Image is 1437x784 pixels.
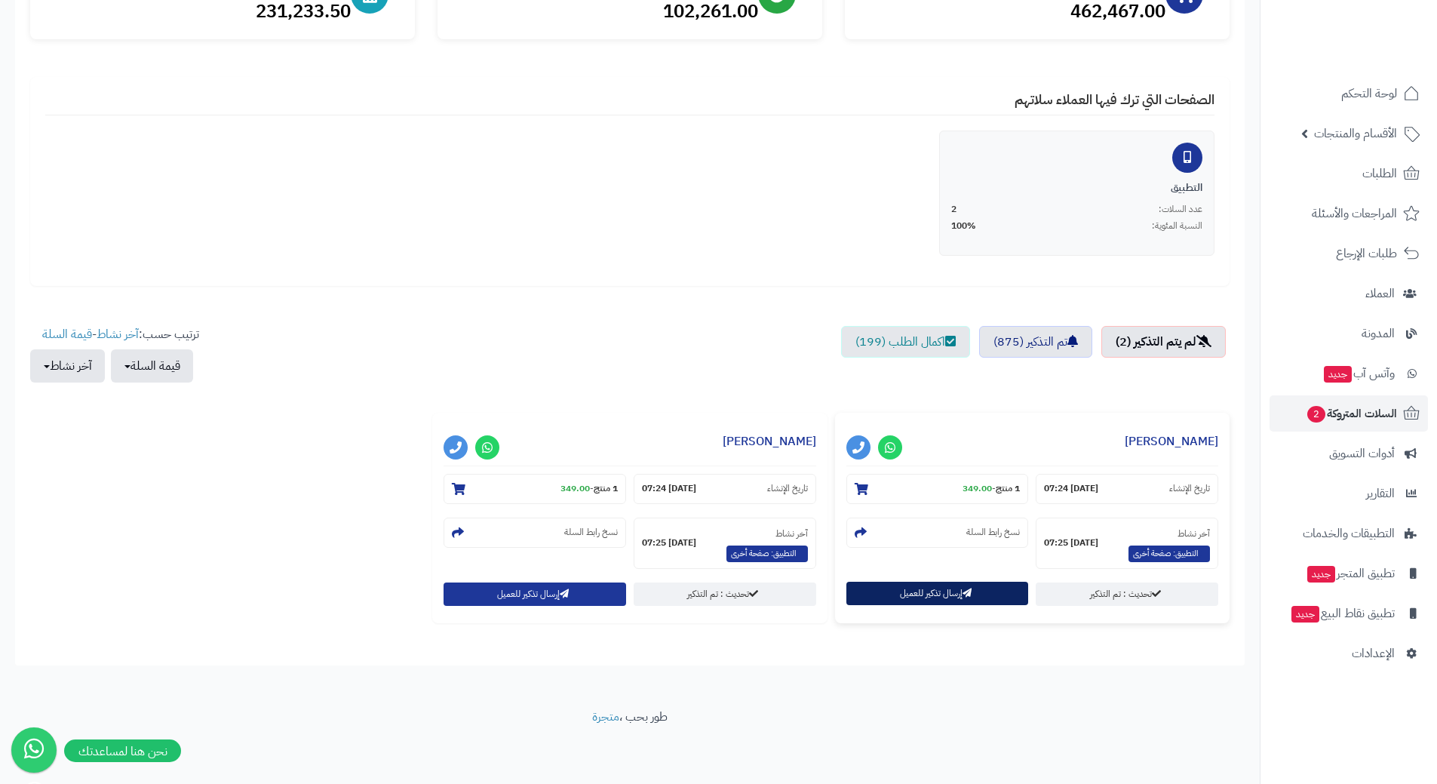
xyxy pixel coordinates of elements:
span: تطبيق نقاط البيع [1290,603,1395,624]
span: التقارير [1366,483,1395,504]
span: تطبيق المتجر [1306,563,1395,584]
strong: 349.00 [560,481,590,495]
h4: الصفحات التي ترك فيها العملاء سلاتهم [45,92,1214,115]
section: 1 منتج-349.00 [846,474,1029,504]
a: آخر نشاط [97,325,139,343]
a: الإعدادات [1270,635,1428,672]
span: أدوات التسويق [1329,443,1395,464]
a: [PERSON_NAME] [723,432,816,450]
ul: ترتيب حسب: - [30,326,199,383]
a: تطبيق المتجرجديد [1270,555,1428,592]
a: اكمال الطلب (199) [841,326,970,358]
span: وآتس آب [1322,363,1395,384]
div: التطبيق [951,180,1202,195]
a: قيمة السلة [42,325,92,343]
span: عدد السلات: [1159,203,1202,216]
a: تحديث : تم التذكير [634,583,816,606]
span: العملاء [1365,283,1395,304]
span: 2 [951,203,956,216]
strong: 349.00 [963,481,992,495]
span: 100% [951,220,976,232]
a: تحديث : تم التذكير [1036,583,1218,606]
a: طلبات الإرجاع [1270,235,1428,272]
small: تاريخ الإنشاء [767,482,808,495]
small: آخر نشاط [775,527,808,540]
span: المراجعات والأسئلة [1312,203,1397,224]
strong: [DATE] 07:25 [642,537,696,549]
strong: [DATE] 07:24 [642,482,696,495]
span: جديد [1324,366,1352,383]
a: لم يتم التذكير (2) [1101,326,1226,358]
span: الإعدادات [1352,643,1395,664]
section: نسخ رابط السلة [444,518,626,548]
a: المراجعات والأسئلة [1270,195,1428,232]
span: طلبات الإرجاع [1336,243,1397,264]
a: لوحة التحكم [1270,75,1428,112]
span: التطبيق: صفحة أخرى [726,546,808,562]
a: [PERSON_NAME] [1125,432,1218,450]
span: النسبة المئوية: [1152,220,1202,232]
small: - [963,482,1020,495]
small: تاريخ الإنشاء [1169,482,1210,495]
small: نسخ رابط السلة [966,526,1020,539]
section: نسخ رابط السلة [846,518,1029,548]
a: العملاء [1270,275,1428,312]
span: المدونة [1362,323,1395,344]
strong: 1 منتج [996,481,1020,495]
a: أدوات التسويق [1270,435,1428,472]
a: المدونة [1270,315,1428,352]
span: لوحة التحكم [1341,83,1397,104]
small: - [560,482,618,495]
span: الأقسام والمنتجات [1314,123,1397,144]
button: آخر نشاط [30,349,105,383]
strong: [DATE] 07:24 [1044,482,1098,495]
span: التطبيق: صفحة أخرى [1128,546,1210,562]
section: 1 منتج-349.00 [444,474,626,504]
a: تطبيق نقاط البيعجديد [1270,595,1428,632]
button: إرسال تذكير للعميل [846,582,1029,605]
a: متجرة [592,708,619,726]
button: إرسال تذكير للعميل [444,583,626,606]
a: وآتس آبجديد [1270,355,1428,392]
a: التقارير [1270,475,1428,512]
small: آخر نشاط [1178,527,1210,540]
small: نسخ رابط السلة [564,526,618,539]
a: السلات المتروكة2 [1270,395,1428,432]
span: جديد [1307,566,1335,583]
span: 2 [1307,406,1325,423]
span: التطبيقات والخدمات [1303,523,1395,544]
span: جديد [1291,606,1319,623]
strong: [DATE] 07:25 [1044,537,1098,549]
a: الطلبات [1270,155,1428,192]
span: السلات المتروكة [1306,403,1397,424]
span: الطلبات [1362,163,1397,184]
button: قيمة السلة [111,349,193,383]
a: التطبيقات والخدمات [1270,515,1428,552]
strong: 1 منتج [594,481,618,495]
a: تم التذكير (875) [979,326,1092,358]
